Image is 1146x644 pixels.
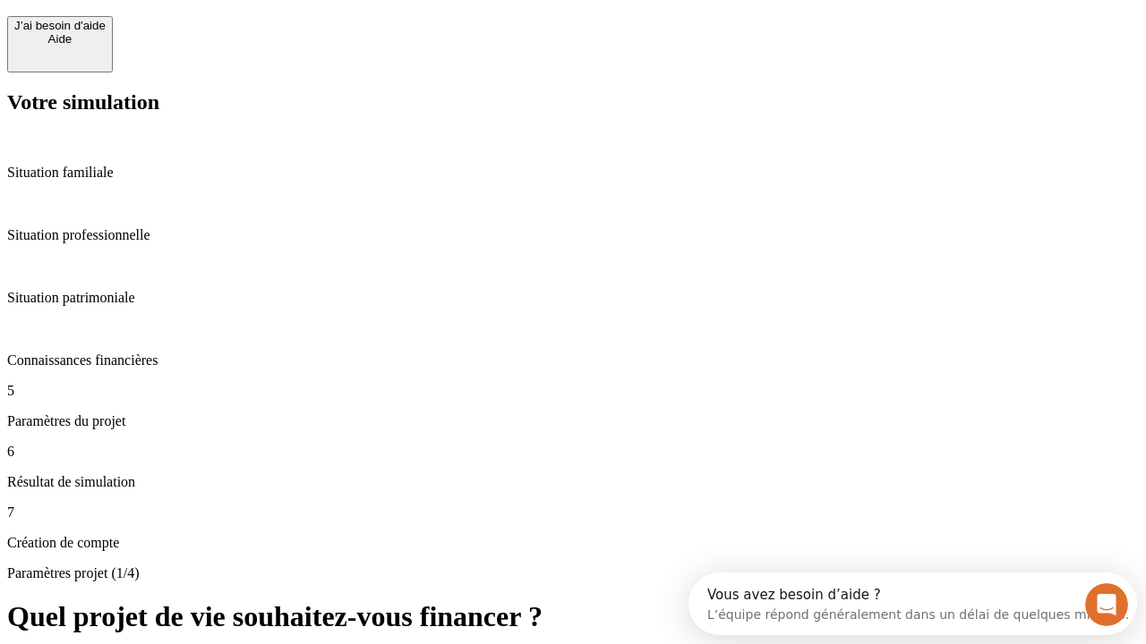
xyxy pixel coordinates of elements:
[1085,583,1128,626] iframe: Intercom live chat
[7,413,1139,429] p: Paramètres du projet
[7,504,1139,521] p: 7
[7,290,1139,306] p: Situation patrimoniale
[7,227,1139,243] p: Situation professionnelle
[7,383,1139,399] p: 5
[7,165,1139,181] p: Situation familiale
[7,352,1139,369] p: Connaissances financières
[7,7,493,56] div: Ouvrir le Messenger Intercom
[7,600,1139,633] h1: Quel projet de vie souhaitez-vous financer ?
[19,15,440,30] div: Vous avez besoin d’aide ?
[7,16,113,72] button: J’ai besoin d'aideAide
[688,572,1137,635] iframe: Intercom live chat discovery launcher
[7,565,1139,581] p: Paramètres projet (1/4)
[19,30,440,48] div: L’équipe répond généralement dans un délai de quelques minutes.
[7,444,1139,460] p: 6
[14,19,106,32] div: J’ai besoin d'aide
[7,474,1139,490] p: Résultat de simulation
[14,32,106,46] div: Aide
[7,90,1139,114] h2: Votre simulation
[7,535,1139,551] p: Création de compte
